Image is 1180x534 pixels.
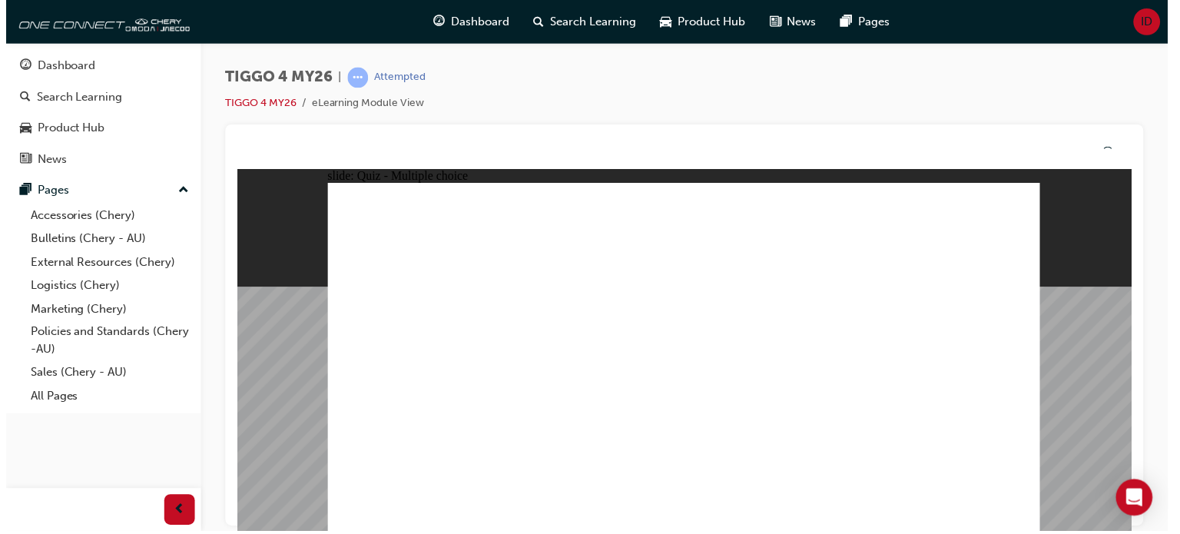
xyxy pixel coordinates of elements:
[6,49,190,177] button: DashboardSearch LearningProduct HubNews
[6,146,190,174] a: News
[370,71,422,85] div: Attempted
[418,6,519,38] a: guage-iconDashboard
[6,177,190,205] button: Pages
[6,84,190,112] a: Search Learning
[756,6,827,38] a: news-iconNews
[646,6,756,38] a: car-iconProduct Hub
[18,205,190,229] a: Accessories (Chery)
[676,13,744,31] span: Product Hub
[31,151,61,169] div: News
[14,91,25,105] span: search-icon
[519,6,646,38] a: search-iconSearch Learning
[827,6,901,38] a: pages-iconPages
[18,363,190,386] a: Sales (Chery - AU)
[531,12,542,32] span: search-icon
[31,120,99,138] div: Product Hub
[307,95,420,113] li: eLearning Module View
[31,89,117,107] div: Search Learning
[8,6,184,37] img: oneconnect
[548,13,634,31] span: Search Learning
[768,12,780,32] span: news-icon
[14,122,25,136] span: car-icon
[220,97,292,110] a: TIGGO 4 MY26
[18,386,190,410] a: All Pages
[18,299,190,323] a: Marketing (Chery)
[173,181,184,201] span: up-icon
[430,12,442,32] span: guage-icon
[6,52,190,81] a: Dashboard
[14,184,25,198] span: pages-icon
[18,228,190,252] a: Bulletins (Chery - AU)
[448,13,506,31] span: Dashboard
[18,275,190,299] a: Logistics (Chery)
[169,503,181,522] span: prev-icon
[31,182,63,200] div: Pages
[1134,8,1161,35] button: ID
[220,69,328,87] span: TIGGO 4 MY26
[18,322,190,363] a: Policies and Standards (Chery -AU)
[343,68,364,88] span: learningRecordVerb_ATTEMPT-icon
[6,114,190,143] a: Product Hub
[840,12,851,32] span: pages-icon
[334,69,337,87] span: |
[1116,482,1153,519] div: Open Intercom Messenger
[1142,13,1153,31] span: ID
[857,13,889,31] span: Pages
[786,13,815,31] span: News
[14,60,25,74] span: guage-icon
[14,154,25,167] span: news-icon
[658,12,670,32] span: car-icon
[18,252,190,276] a: External Resources (Chery)
[31,58,90,75] div: Dashboard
